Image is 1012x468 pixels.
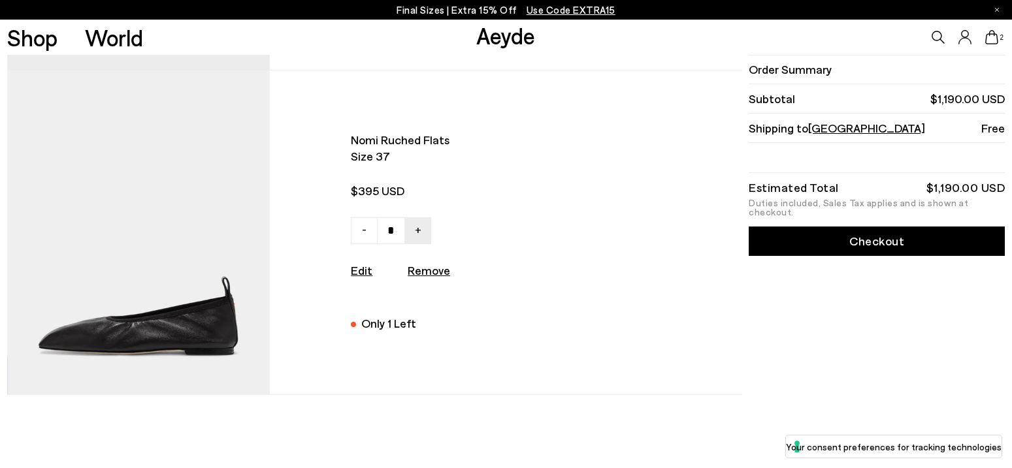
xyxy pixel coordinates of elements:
[786,440,1002,454] label: Your consent preferences for tracking technologies
[404,217,431,244] a: +
[85,26,143,49] a: World
[361,315,416,332] div: Only 1 Left
[998,34,1005,41] span: 2
[808,121,925,135] span: [GEOGRAPHIC_DATA]
[749,226,1005,256] a: Checkout
[351,217,378,244] a: -
[351,132,638,148] span: Nomi ruched flats
[415,221,421,237] span: +
[7,70,270,394] img: AEYDE_NOMINAPPALEATHERBLACK_1_580x.jpg
[749,183,839,192] div: Estimated Total
[362,221,367,237] span: -
[926,183,1005,192] div: $1,190.00 USD
[786,435,1002,458] button: Your consent preferences for tracking technologies
[749,84,1005,114] li: Subtotal
[749,198,1005,217] div: Duties included, Sales Tax applies and is shown at checkout.
[351,183,638,199] span: $395 USD
[749,120,925,136] span: Shipping to
[408,263,450,277] u: Remove
[476,22,535,49] a: Aeyde
[397,2,615,18] p: Final Sizes | Extra 15% Off
[981,120,1005,136] span: Free
[930,91,1005,107] span: $1,190.00 USD
[749,55,1005,84] li: Order Summary
[351,263,372,277] a: Edit
[985,30,998,44] a: 2
[527,4,615,16] span: Navigate to /collections/ss25-final-sizes
[7,26,57,49] a: Shop
[351,148,638,164] span: Size 37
